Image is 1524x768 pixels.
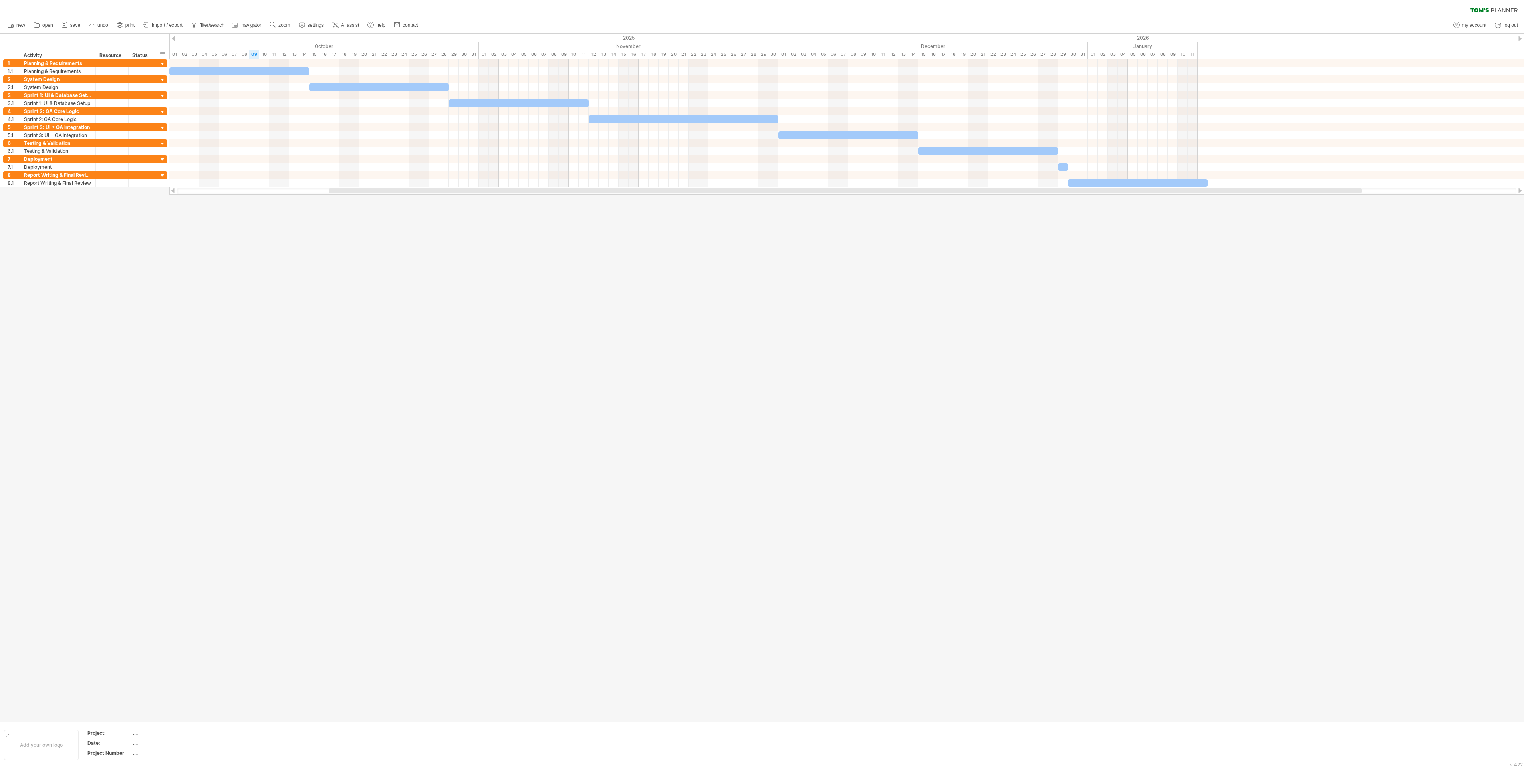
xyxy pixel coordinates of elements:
[559,50,569,59] div: Sunday, 9 November 2025
[708,50,718,59] div: Monday, 24 November 2025
[509,50,519,59] div: Tuesday, 4 November 2025
[948,50,958,59] div: Thursday, 18 December 2025
[24,147,91,155] div: Testing & Validation
[599,50,609,59] div: Thursday, 13 November 2025
[609,50,619,59] div: Friday, 14 November 2025
[878,50,888,59] div: Thursday, 11 December 2025
[8,75,20,83] div: 2
[459,50,469,59] div: Thursday, 30 October 2025
[24,75,91,83] div: System Design
[87,730,131,736] div: Project:
[1078,50,1088,59] div: Wednesday, 31 December 2025
[449,50,459,59] div: Wednesday, 29 October 2025
[958,50,968,59] div: Friday, 19 December 2025
[898,50,908,59] div: Saturday, 13 December 2025
[278,22,290,28] span: zoom
[231,20,264,30] a: navigator
[289,50,299,59] div: Monday, 13 October 2025
[669,50,679,59] div: Thursday, 20 November 2025
[1088,42,1198,50] div: January 2026
[1018,50,1028,59] div: Thursday, 25 December 2025
[133,730,200,736] div: ....
[728,50,738,59] div: Wednesday, 26 November 2025
[24,115,91,123] div: Sprint 2: GA Core Logic
[1038,50,1048,59] div: Saturday, 27 December 2025
[239,50,249,59] div: Wednesday, 8 October 2025
[698,50,708,59] div: Sunday, 23 November 2025
[403,22,418,28] span: contact
[24,155,91,163] div: Deployment
[1504,22,1518,28] span: log out
[329,50,339,59] div: Friday, 17 October 2025
[87,750,131,756] div: Project Number
[998,50,1008,59] div: Tuesday, 23 December 2025
[379,50,389,59] div: Wednesday, 22 October 2025
[8,83,20,91] div: 2.1
[369,50,379,59] div: Tuesday, 21 October 2025
[133,740,200,746] div: ....
[768,50,778,59] div: Sunday, 30 November 2025
[1148,50,1158,59] div: Wednesday, 7 January 2026
[132,51,150,59] div: Status
[87,20,111,30] a: undo
[349,50,359,59] div: Sunday, 19 October 2025
[429,50,439,59] div: Monday, 27 October 2025
[97,22,108,28] span: undo
[838,50,848,59] div: Sunday, 7 December 2025
[808,50,818,59] div: Thursday, 4 December 2025
[888,50,898,59] div: Friday, 12 December 2025
[24,139,91,147] div: Testing & Validation
[99,51,124,59] div: Resource
[778,42,1088,50] div: December 2025
[489,50,499,59] div: Sunday, 2 November 2025
[330,20,361,30] a: AI assist
[659,50,669,59] div: Wednesday, 19 November 2025
[169,50,179,59] div: Wednesday, 1 October 2025
[24,99,91,107] div: Sprint 1: UI & Database Setup
[87,740,131,746] div: Date:
[778,50,788,59] div: Monday, 1 December 2025
[24,91,91,99] div: Sprint 1: UI & Database Setup
[539,50,549,59] div: Friday, 7 November 2025
[978,50,988,59] div: Sunday, 21 December 2025
[858,50,868,59] div: Tuesday, 9 December 2025
[376,22,385,28] span: help
[1451,20,1489,30] a: my account
[199,50,209,59] div: Saturday, 4 October 2025
[848,50,858,59] div: Monday, 8 December 2025
[1068,50,1078,59] div: Tuesday, 30 December 2025
[152,22,183,28] span: import / export
[589,50,599,59] div: Wednesday, 12 November 2025
[868,50,878,59] div: Wednesday, 10 December 2025
[938,50,948,59] div: Wednesday, 17 December 2025
[1108,50,1118,59] div: Saturday, 3 January 2026
[1008,50,1018,59] div: Wednesday, 24 December 2025
[968,50,978,59] div: Saturday, 20 December 2025
[24,123,91,131] div: Sprint 3: UI + GA Integration
[1510,762,1523,768] div: v 422
[988,50,998,59] div: Monday, 22 December 2025
[6,20,28,30] a: new
[8,147,20,155] div: 6.1
[42,22,53,28] span: open
[1088,50,1098,59] div: Thursday, 1 January 2026
[569,50,579,59] div: Monday, 10 November 2025
[249,50,259,59] div: Thursday, 9 October 2025
[419,50,429,59] div: Sunday, 26 October 2025
[738,50,748,59] div: Thursday, 27 November 2025
[24,163,91,171] div: Deployment
[1462,22,1486,28] span: my account
[259,50,269,59] div: Friday, 10 October 2025
[8,67,20,75] div: 1.1
[319,50,329,59] div: Thursday, 16 October 2025
[399,50,409,59] div: Friday, 24 October 2025
[1048,50,1058,59] div: Sunday, 28 December 2025
[125,22,135,28] span: print
[1088,34,1198,42] div: 2026
[229,50,239,59] div: Tuesday, 7 October 2025
[359,50,369,59] div: Monday, 20 October 2025
[928,50,938,59] div: Tuesday, 16 December 2025
[758,50,768,59] div: Saturday, 29 November 2025
[529,50,539,59] div: Thursday, 6 November 2025
[189,20,227,30] a: filter/search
